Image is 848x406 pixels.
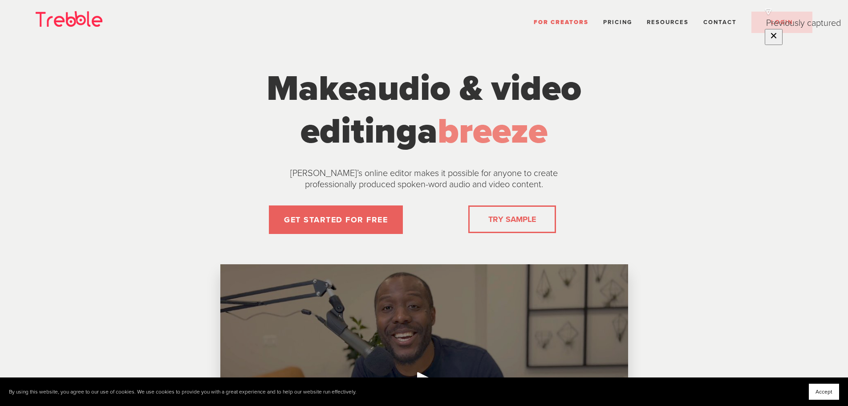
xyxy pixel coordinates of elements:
[751,12,812,33] a: LOGIN
[816,389,832,395] span: Accept
[357,67,581,110] span: audio & video
[809,384,839,400] button: Accept
[485,210,540,228] a: TRY SAMPLE
[647,19,689,26] span: Resources
[269,205,403,234] a: GET STARTED FOR FREE
[771,19,793,26] span: LOGIN
[36,11,102,27] img: Trebble
[703,19,737,26] a: Contact
[268,168,580,190] p: [PERSON_NAME]’s online editor makes it possible for anyone to create professionally produced spok...
[9,389,357,395] p: By using this website, you agree to our use of cookies. We use cookies to provide you with a grea...
[438,110,548,153] span: breeze
[257,67,591,153] h1: Make a
[603,19,632,26] a: Pricing
[300,110,418,153] span: editing
[414,368,435,390] div: Play
[534,19,588,26] a: For Creators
